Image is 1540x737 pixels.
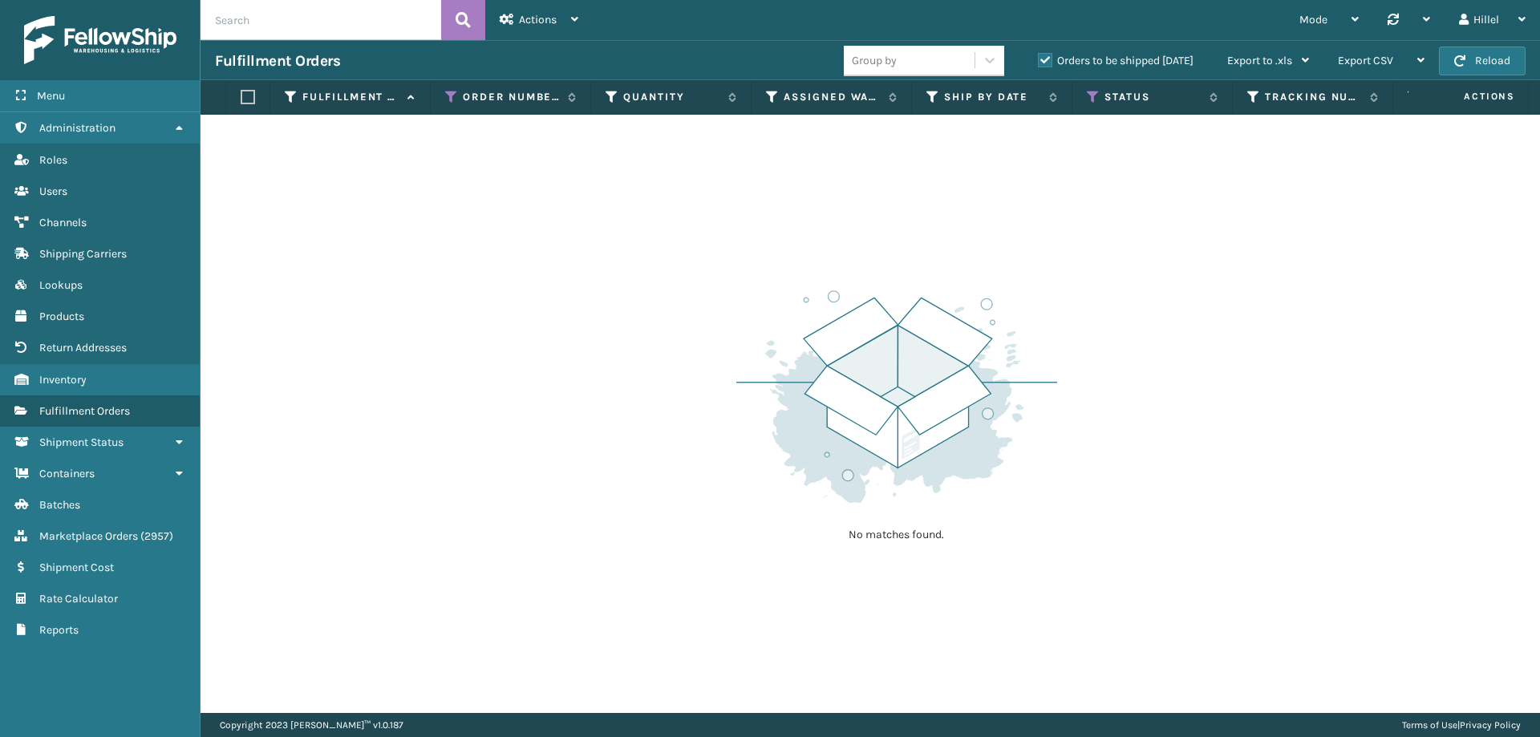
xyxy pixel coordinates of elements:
[39,561,114,574] span: Shipment Cost
[852,52,897,69] div: Group by
[784,90,881,104] label: Assigned Warehouse
[623,90,720,104] label: Quantity
[1227,54,1292,67] span: Export to .xls
[39,153,67,167] span: Roles
[39,404,130,418] span: Fulfillment Orders
[220,713,403,737] p: Copyright 2023 [PERSON_NAME]™ v 1.0.187
[215,51,340,71] h3: Fulfillment Orders
[302,90,399,104] label: Fulfillment Order Id
[39,121,115,135] span: Administration
[39,373,87,387] span: Inventory
[1104,90,1202,104] label: Status
[140,529,173,543] span: ( 2957 )
[39,529,138,543] span: Marketplace Orders
[39,592,118,605] span: Rate Calculator
[39,216,87,229] span: Channels
[1038,54,1193,67] label: Orders to be shipped [DATE]
[1299,13,1327,26] span: Mode
[24,16,176,64] img: logo
[39,435,124,449] span: Shipment Status
[39,310,84,323] span: Products
[39,467,95,480] span: Containers
[1439,47,1526,75] button: Reload
[39,247,127,261] span: Shipping Carriers
[39,623,79,637] span: Reports
[37,89,65,103] span: Menu
[39,278,83,292] span: Lookups
[944,90,1041,104] label: Ship By Date
[39,498,80,512] span: Batches
[1265,90,1362,104] label: Tracking Number
[39,184,67,198] span: Users
[463,90,560,104] label: Order Number
[519,13,557,26] span: Actions
[1338,54,1393,67] span: Export CSV
[1402,719,1457,731] a: Terms of Use
[1413,83,1525,110] span: Actions
[39,341,127,354] span: Return Addresses
[1402,713,1521,737] div: |
[1460,719,1521,731] a: Privacy Policy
